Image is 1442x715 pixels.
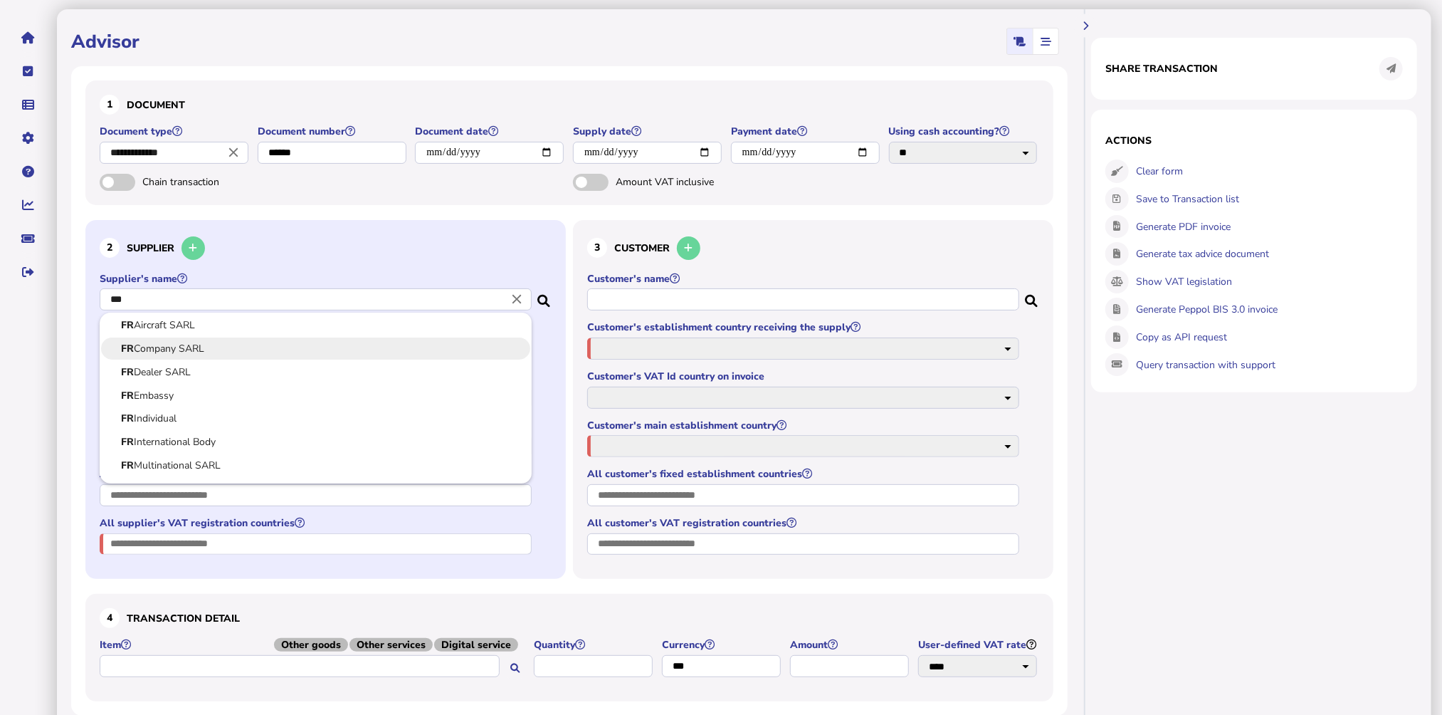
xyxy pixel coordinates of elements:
b: FR [121,318,134,332]
a: International Body [111,433,520,451]
b: FR [121,435,134,449]
a: Dealer SARL [111,363,520,381]
b: FR [121,482,134,496]
i: Close [509,292,525,308]
a: Company SARL [111,340,520,357]
b: FR [121,412,134,425]
a: Individual [111,409,520,427]
a: Embassy [111,387,520,405]
a: Trading SARL [111,480,520,498]
section: Define the seller [85,220,566,580]
b: FR [121,389,134,402]
b: FR [121,365,134,379]
b: FR [121,342,134,355]
a: Aircraft SARL [111,316,520,334]
b: FR [121,459,134,472]
a: Multinational SARL [111,456,520,474]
